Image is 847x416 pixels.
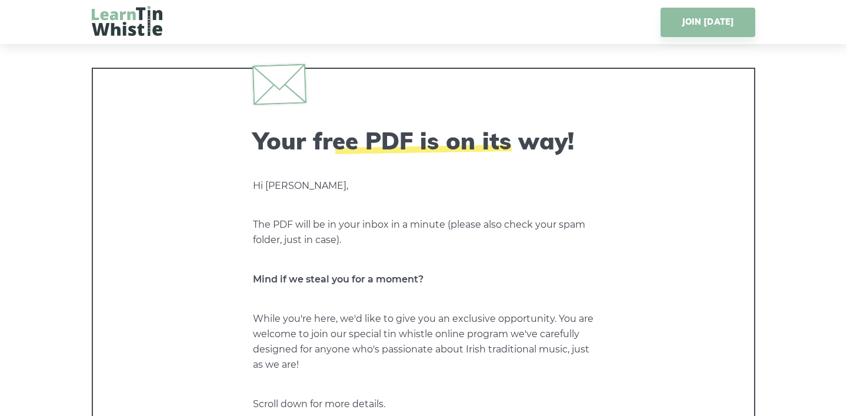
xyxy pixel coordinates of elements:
[92,6,162,36] img: LearnTinWhistle.com
[253,311,594,372] p: While you're here, we'd like to give you an exclusive opportunity. You are welcome to join our sp...
[253,397,594,412] p: Scroll down for more details.
[253,217,594,248] p: The PDF will be in your inbox in a minute (please also check your spam folder, just in case).
[252,64,306,105] img: envelope.svg
[661,8,755,37] a: JOIN [DATE]
[253,274,423,285] strong: Mind if we steal you for a moment?
[253,127,594,155] h2: Your free PDF is on its way!
[253,178,594,194] p: Hi [PERSON_NAME],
